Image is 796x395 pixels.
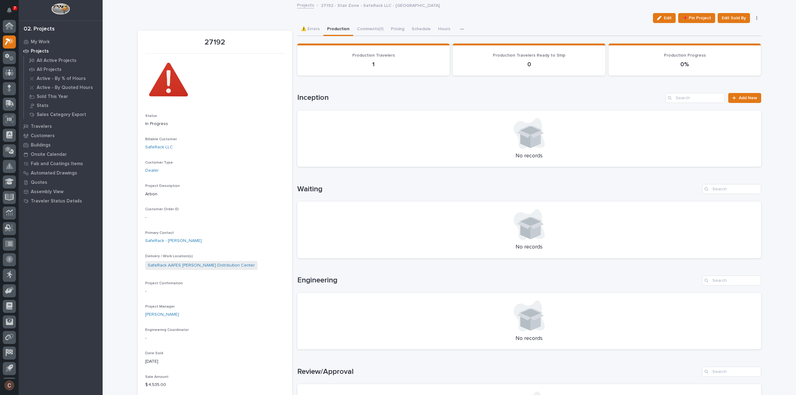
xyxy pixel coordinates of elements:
div: 02. Projects [24,26,55,33]
p: Stats [37,103,49,109]
input: Search [702,276,761,286]
a: Add New [728,93,761,103]
a: All Active Projects [24,56,103,65]
p: - [145,335,285,342]
input: Search [702,367,761,377]
button: Edit [653,13,676,23]
p: Active - By Quoted Hours [37,85,93,91]
button: Edit Sold By [718,13,750,23]
p: Onsite Calendar [31,152,67,157]
p: 7 [14,6,16,10]
p: No records [305,244,754,251]
span: 📌 Pin Project [682,14,711,22]
a: [PERSON_NAME] [145,311,179,318]
h1: Engineering [297,276,700,285]
p: All Active Projects [37,58,76,63]
button: Comments (1) [353,23,387,36]
p: - [145,214,285,221]
button: Schedule [408,23,434,36]
span: Engineering Coordinator [145,328,189,332]
span: Add New [739,96,757,100]
a: Active - By % of Hours [24,74,103,83]
button: users-avatar [3,379,16,392]
a: Onsite Calendar [19,150,103,159]
p: Travelers [31,124,52,129]
p: Quotes [31,180,47,185]
a: Fab and Coatings Items [19,159,103,168]
p: 1 [305,61,442,68]
p: Sold This Year [37,94,68,100]
p: $ 4,535.00 [145,382,285,388]
p: Arbon [145,191,285,197]
img: qS6AOlOuWHZh8tv6Xe-X-xpnRsriNMcRS1xU-LJcf2w [145,57,192,104]
span: Edit Sold By [722,14,746,22]
a: Travelers [19,122,103,131]
button: Production [323,23,353,36]
a: SafeRack LLC [145,144,173,151]
a: Projects [297,1,314,8]
p: No records [305,153,754,160]
button: Pricing [387,23,408,36]
a: SafeRack - [PERSON_NAME] [145,238,202,244]
span: Production Travelers [352,53,395,58]
input: Search [665,93,724,103]
a: Automated Drawings [19,168,103,178]
p: All Projects [37,67,62,72]
p: 0 [460,61,598,68]
a: Dealer [145,167,159,174]
a: SafeRack AAFES [PERSON_NAME] Distribution Center [148,262,255,269]
span: Edit [664,15,672,21]
button: Notifications [3,4,16,17]
p: Customers [31,133,55,139]
span: Delivery / Work Location(s) [145,254,193,258]
p: Automated Drawings [31,170,77,176]
a: My Work [19,37,103,46]
p: My Work [31,39,50,45]
span: Primary Contact [145,231,174,235]
p: Traveler Status Details [31,198,82,204]
span: Sale Amount [145,375,169,379]
span: Production Travelers Ready to Ship [493,53,565,58]
span: Customer Type [145,161,173,165]
a: Traveler Status Details [19,196,103,206]
div: Notifications7 [8,7,16,17]
p: 0% [616,61,754,68]
span: Project Confirmation [145,281,183,285]
span: Project Manager [145,305,175,309]
p: Active - By % of Hours [37,76,86,81]
a: Sold This Year [24,92,103,101]
p: Assembly View [31,189,63,195]
a: Active - By Quoted Hours [24,83,103,92]
a: Projects [19,46,103,56]
a: Quotes [19,178,103,187]
h1: Review/Approval [297,367,700,376]
input: Search [702,184,761,194]
p: No records [305,335,754,342]
span: Customer Order ID [145,207,179,211]
span: Billable Customer [145,137,177,141]
img: Workspace Logo [51,3,70,15]
span: Date Sold [145,351,163,355]
h1: Inception [297,93,663,102]
span: Project Description [145,184,180,188]
p: Sales Category Export [37,112,86,118]
p: Projects [31,49,49,54]
a: Sales Category Export [24,110,103,119]
button: Hours [434,23,454,36]
h1: Waiting [297,185,700,194]
p: In Progress [145,121,285,127]
p: [DATE] [145,358,285,365]
a: All Projects [24,65,103,74]
a: Stats [24,101,103,110]
button: ⚠️ Errors [297,23,323,36]
p: 27192 [145,38,285,47]
span: Status [145,114,157,118]
button: 📌 Pin Project [678,13,715,23]
p: Fab and Coatings Items [31,161,83,167]
a: Buildings [19,140,103,150]
p: 27192 - Stair Zone - SafeRack LLC - [GEOGRAPHIC_DATA] [321,2,440,8]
